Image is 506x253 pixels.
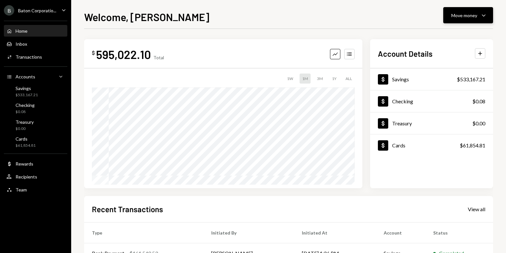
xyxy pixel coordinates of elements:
[472,98,485,105] div: $0.08
[16,92,38,98] div: $533,167.21
[16,86,38,91] div: Savings
[16,136,36,142] div: Cards
[314,74,325,84] div: 3M
[92,50,95,56] div: $
[84,222,203,243] th: Type
[392,142,405,148] div: Cards
[451,12,477,19] div: Move money
[16,161,33,167] div: Rewards
[370,90,493,112] a: Checking$0.08
[84,10,209,23] h1: Welcome, [PERSON_NAME]
[18,8,56,13] div: Baton Corporatio...
[468,205,485,213] a: View all
[16,102,35,108] div: Checking
[294,222,376,243] th: Initiated At
[392,76,409,82] div: Savings
[16,74,35,79] div: Accounts
[92,204,163,214] h2: Recent Transactions
[4,38,67,50] a: Inbox
[4,184,67,195] a: Team
[370,112,493,134] a: Treasury$0.00
[4,84,67,99] a: Savings$533,167.21
[16,54,42,60] div: Transactions
[300,74,311,84] div: 1M
[425,222,493,243] th: Status
[4,117,67,133] a: Treasury$0.00
[370,134,493,156] a: Cards$61,854.81
[376,222,425,243] th: Account
[4,51,67,63] a: Transactions
[16,28,27,34] div: Home
[16,126,34,132] div: $0.00
[472,120,485,127] div: $0.00
[203,222,294,243] th: Initiated By
[153,55,164,60] div: Total
[378,48,433,59] h2: Account Details
[4,25,67,37] a: Home
[16,187,27,192] div: Team
[392,98,413,104] div: Checking
[4,134,67,150] a: Cards$61,854.81
[343,74,355,84] div: ALL
[457,75,485,83] div: $533,167.21
[16,174,37,179] div: Recipients
[329,74,339,84] div: 1Y
[468,206,485,213] div: View all
[392,120,412,126] div: Treasury
[4,71,67,82] a: Accounts
[460,142,485,149] div: $61,854.81
[16,109,35,115] div: $0.08
[4,100,67,116] a: Checking$0.08
[16,143,36,148] div: $61,854.81
[16,41,27,47] div: Inbox
[16,119,34,125] div: Treasury
[96,47,151,62] div: 595,022.10
[370,68,493,90] a: Savings$533,167.21
[443,7,493,23] button: Move money
[4,171,67,182] a: Recipients
[4,5,14,16] div: B
[284,74,296,84] div: 1W
[4,158,67,169] a: Rewards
